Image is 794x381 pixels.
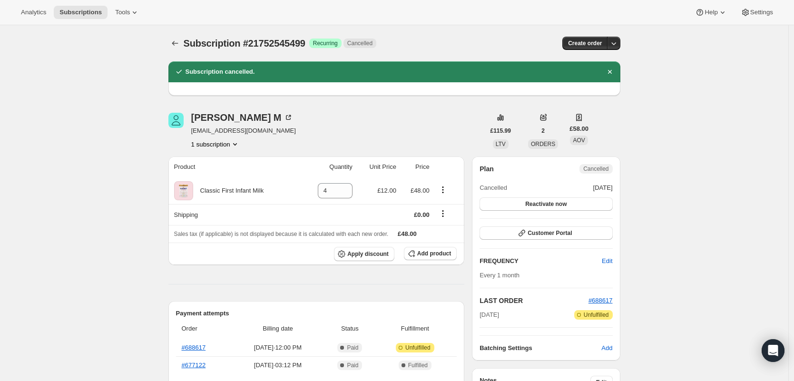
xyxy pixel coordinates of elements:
span: Unfulfilled [584,311,609,319]
span: Apply discount [347,250,389,258]
h6: Batching Settings [480,343,601,353]
span: Cancelled [347,39,372,47]
button: Apply discount [334,247,394,261]
button: Subscriptions [54,6,108,19]
span: £48.00 [398,230,417,237]
button: Product actions [191,139,240,149]
h2: Subscription cancelled. [186,67,255,77]
span: 2 [541,127,545,135]
span: £12.00 [377,187,396,194]
button: Create order [562,37,608,50]
button: #688617 [588,296,613,305]
button: Edit [596,254,618,269]
th: Price [399,156,432,177]
span: Fulfilled [408,361,428,369]
h2: FREQUENCY [480,256,602,266]
th: Shipping [168,204,301,225]
button: Settings [735,6,779,19]
span: £0.00 [414,211,430,218]
button: 2 [536,124,550,137]
button: Reactivate now [480,197,612,211]
span: Paid [347,344,358,352]
span: Subscription #21752545499 [184,38,305,49]
span: Subscriptions [59,9,102,16]
span: Cancelled [480,183,507,193]
span: [DATE] · 12:00 PM [235,343,321,352]
a: #688617 [182,344,206,351]
button: Subscriptions [168,37,182,50]
button: Dismiss notification [603,65,617,78]
span: Settings [750,9,773,16]
span: Mital M [168,113,184,128]
div: [PERSON_NAME] M [191,113,293,122]
span: Every 1 month [480,272,520,279]
span: Edit [602,256,612,266]
th: Unit Price [355,156,399,177]
span: Unfulfilled [405,344,431,352]
button: Add [596,341,618,356]
span: Billing date [235,324,321,333]
h2: LAST ORDER [480,296,588,305]
a: #688617 [588,297,613,304]
th: Order [176,318,232,339]
h2: Payment attempts [176,309,457,318]
span: Add product [417,250,451,257]
a: #677122 [182,361,206,369]
button: Customer Portal [480,226,612,240]
span: Tools [115,9,130,16]
div: Classic First Infant Milk [193,186,264,195]
span: [DATE] · 03:12 PM [235,361,321,370]
span: Create order [568,39,602,47]
th: Quantity [301,156,355,177]
span: [EMAIL_ADDRESS][DOMAIN_NAME] [191,126,296,136]
span: AOV [573,137,585,144]
button: Shipping actions [435,208,451,219]
span: Customer Portal [528,229,572,237]
th: Product [168,156,301,177]
span: £115.99 [490,127,511,135]
span: Fulfillment [379,324,451,333]
button: Product actions [435,185,451,195]
span: Cancelled [583,165,608,173]
span: Paid [347,361,358,369]
button: Add product [404,247,457,260]
span: £58.00 [569,124,588,134]
button: Analytics [15,6,52,19]
span: Add [601,343,612,353]
span: Sales tax (if applicable) is not displayed because it is calculated with each new order. [174,231,389,237]
span: [DATE] [593,183,613,193]
button: Help [689,6,733,19]
button: £115.99 [485,124,517,137]
button: Tools [109,6,145,19]
span: Recurring [313,39,338,47]
span: LTV [496,141,506,147]
h2: Plan [480,164,494,174]
span: Analytics [21,9,46,16]
span: Help [705,9,717,16]
span: [DATE] [480,310,499,320]
span: Status [326,324,373,333]
span: Reactivate now [525,200,567,208]
span: £48.00 [411,187,430,194]
span: ORDERS [531,141,555,147]
div: Open Intercom Messenger [762,339,784,362]
img: product img [174,181,193,200]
